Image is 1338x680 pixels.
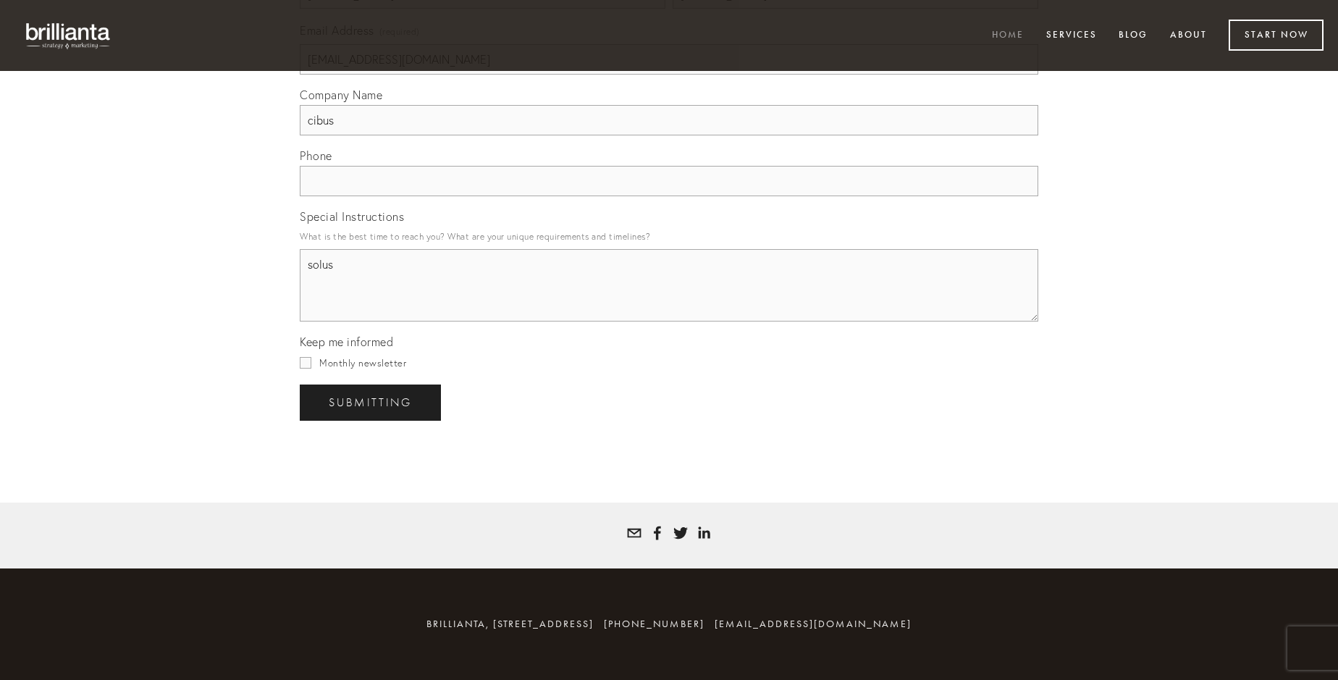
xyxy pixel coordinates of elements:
[14,14,123,56] img: brillianta - research, strategy, marketing
[319,357,406,369] span: Monthly newsletter
[650,526,665,540] a: Tatyana Bolotnikov White
[329,396,412,409] span: Submitting
[604,618,704,630] span: [PHONE_NUMBER]
[300,88,382,102] span: Company Name
[300,335,393,349] span: Keep me informed
[627,526,641,540] a: tatyana@brillianta.com
[300,249,1038,322] textarea: solus
[300,148,332,163] span: Phone
[983,24,1033,48] a: Home
[300,209,404,224] span: Special Instructions
[715,618,912,630] a: [EMAIL_ADDRESS][DOMAIN_NAME]
[300,227,1038,246] p: What is the best time to reach you? What are your unique requirements and timelines?
[1037,24,1106,48] a: Services
[673,526,688,540] a: Tatyana White
[300,385,441,421] button: SubmittingSubmitting
[1229,20,1324,51] a: Start Now
[426,618,594,630] span: brillianta, [STREET_ADDRESS]
[1109,24,1157,48] a: Blog
[300,357,311,369] input: Monthly newsletter
[697,526,711,540] a: Tatyana White
[1161,24,1216,48] a: About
